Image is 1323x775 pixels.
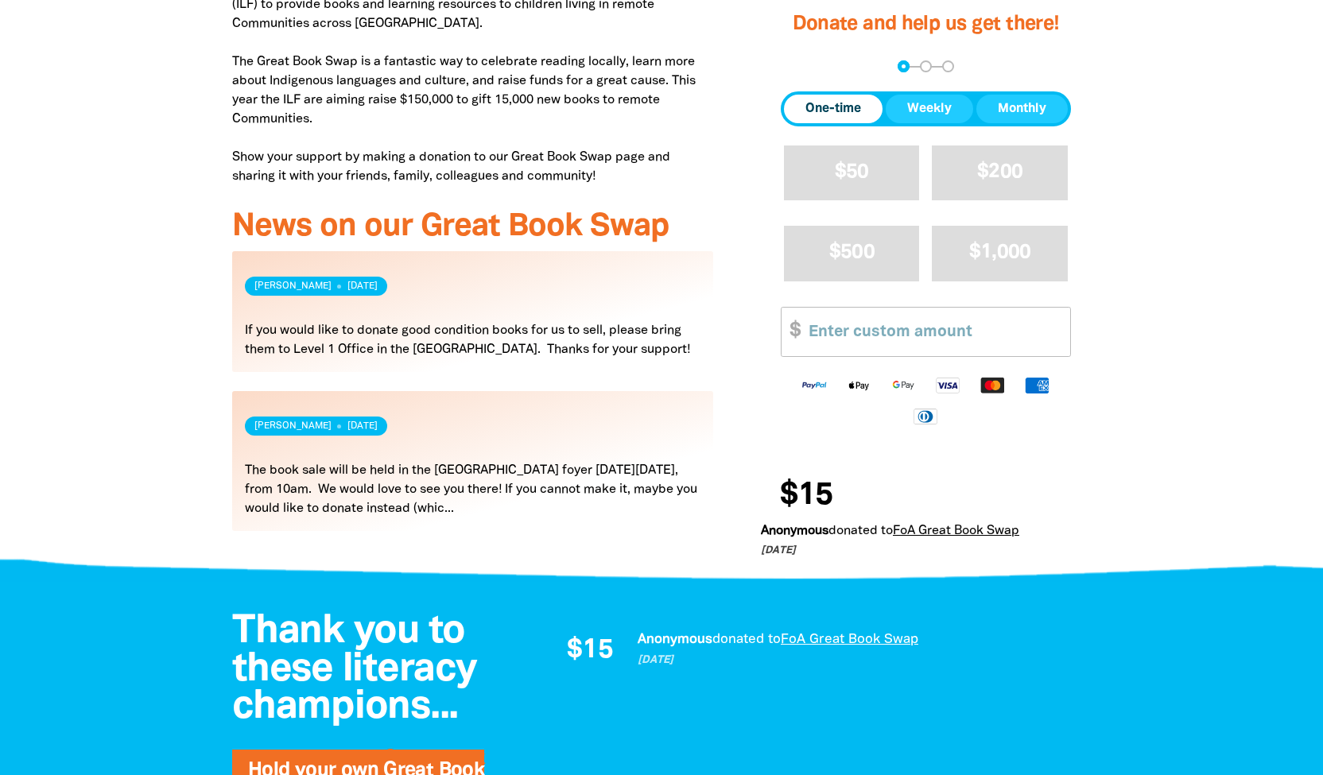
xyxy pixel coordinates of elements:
h3: News on our Great Book Swap [232,210,713,245]
img: American Express logo [1015,376,1059,394]
button: Weekly [886,95,973,123]
button: Navigate to step 2 of 3 to enter your details [920,60,932,72]
div: Donation frequency [781,91,1071,126]
div: Available payment methods [781,363,1071,437]
span: Monthly [998,99,1046,118]
span: $15 [567,637,612,665]
span: Weekly [907,99,952,118]
span: donated to [712,634,781,645]
span: One-time [805,99,861,118]
em: Anonymous [638,634,712,645]
span: $ [782,307,801,355]
button: Navigate to step 3 of 3 to enter your payment details [942,60,954,72]
span: Thank you to these literacy champions... [232,614,476,726]
div: Donation stream [761,471,1091,559]
div: Donation stream [550,630,1075,672]
img: Apple Pay logo [836,376,881,394]
span: $200 [977,163,1022,181]
em: Anonymous [761,525,828,537]
img: Google Pay logo [881,376,925,394]
span: $500 [829,243,875,262]
button: $50 [784,145,920,200]
input: Enter custom amount [797,307,1070,355]
img: Mastercard logo [970,376,1015,394]
p: [DATE] [638,653,1075,668]
img: Visa logo [925,376,970,394]
img: Diners Club logo [903,407,948,425]
button: $200 [932,145,1068,200]
span: $1,000 [969,243,1031,262]
span: donated to [828,525,893,537]
p: [DATE] [761,543,1078,559]
button: Monthly [976,95,1068,123]
a: FoA Great Book Swap [893,525,1019,537]
a: FoA Great Book Swap [781,634,918,645]
button: Navigate to step 1 of 3 to enter your donation amount [898,60,910,72]
button: One-time [784,95,883,123]
button: $500 [784,226,920,281]
button: $1,000 [932,226,1068,281]
span: $50 [835,163,869,181]
span: $15 [780,480,832,512]
span: Donate and help us get there! [793,15,1060,33]
img: Paypal logo [792,376,836,394]
div: Paginated content [232,251,713,550]
div: Paginated content [550,630,1075,672]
